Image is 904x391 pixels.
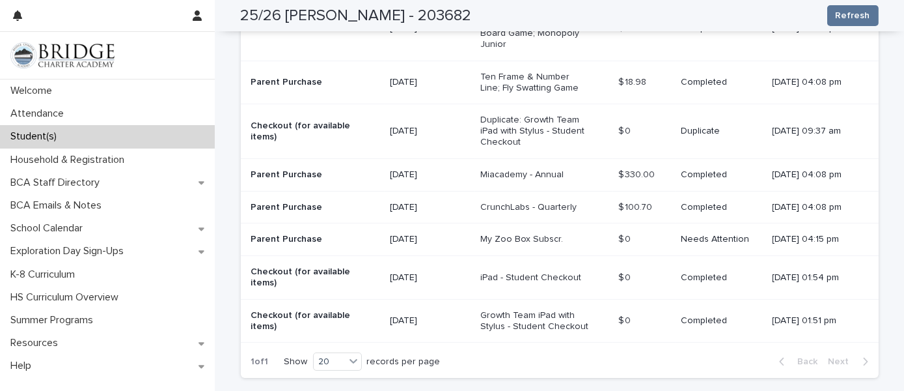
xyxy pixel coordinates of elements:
[284,356,308,368] p: Show
[480,115,589,147] p: Duplicate: Growth Team iPad with Stylus - Student Checkout
[5,85,62,97] p: Welcome
[5,177,110,189] p: BCA Staff Directory
[5,245,134,257] p: Exploration Day Sign-Ups
[390,169,470,181] p: [DATE]
[5,199,112,212] p: BCA Emails & Notes
[681,77,762,88] p: Completed
[241,158,879,191] tr: Parent Purchase[DATE]Miacademy - Annual$ 330.00$ 330.00 Completed[DATE] 04:08 pm
[618,123,633,137] p: $ 0
[251,169,360,181] p: Parent Purchase
[251,202,360,213] p: Parent Purchase
[5,291,129,304] p: HS Curriculum Overview
[367,356,441,368] p: records per page
[773,126,858,137] p: [DATE] 09:37 am
[390,272,470,283] p: [DATE]
[314,355,345,369] div: 20
[480,234,589,245] p: My Zoo Box Subscr.
[5,222,93,235] p: School Calendar
[251,310,360,332] p: Checkout (for available items)
[241,299,879,343] tr: Checkout (for available items)[DATE]Growth Team iPad with Stylus - Student Checkout$ 0$ 0 Complet...
[5,130,67,143] p: Student(s)
[480,310,589,332] p: Growth Team iPad with Stylus - Student Checkout
[618,167,657,181] p: $ 330.00
[390,202,470,213] p: [DATE]
[618,270,633,283] p: $ 0
[480,202,589,213] p: CrunchLabs - Quarterly
[5,337,68,349] p: Resources
[681,272,762,283] p: Completed
[241,224,879,256] tr: Parent Purchase[DATE]My Zoo Box Subscr.$ 0$ 0 Needs Attention[DATE] 04:15 pm
[5,360,42,372] p: Help
[836,9,870,22] span: Refresh
[790,357,818,366] span: Back
[681,234,762,245] p: Needs Attention
[618,313,633,326] p: $ 0
[773,315,858,326] p: [DATE] 01:51 pm
[681,126,762,137] p: Duplicate
[241,104,879,158] tr: Checkout (for available items)[DATE]Duplicate: Growth Team iPad with Stylus - Student Checkout$ 0...
[5,154,135,166] p: Household & Registration
[251,121,360,143] p: Checkout (for available items)
[618,74,649,88] p: $ 18.98
[10,42,115,68] img: V1C1m3IdTEidaUdm9Hs0
[480,72,589,94] p: Ten Frame & Number Line; Fly Swatting Game
[241,7,472,25] h2: 25/26 [PERSON_NAME] - 203682
[618,231,633,245] p: $ 0
[681,202,762,213] p: Completed
[829,357,857,366] span: Next
[618,199,655,213] p: $ 100.70
[251,267,360,289] p: Checkout (for available items)
[5,108,74,120] p: Attendance
[390,126,470,137] p: [DATE]
[773,234,858,245] p: [DATE] 04:15 pm
[251,77,360,88] p: Parent Purchase
[681,169,762,181] p: Completed
[769,356,823,368] button: Back
[5,268,85,281] p: K-8 Curriculum
[241,191,879,224] tr: Parent Purchase[DATE]CrunchLabs - Quarterly$ 100.70$ 100.70 Completed[DATE] 04:08 pm
[773,77,858,88] p: [DATE] 04:08 pm
[241,346,279,378] p: 1 of 1
[251,234,360,245] p: Parent Purchase
[480,272,589,283] p: iPad - Student Checkout
[390,315,470,326] p: [DATE]
[681,315,762,326] p: Completed
[773,169,858,181] p: [DATE] 04:08 pm
[827,5,879,26] button: Refresh
[773,202,858,213] p: [DATE] 04:08 pm
[241,256,879,300] tr: Checkout (for available items)[DATE]iPad - Student Checkout$ 0$ 0 Completed[DATE] 01:54 pm
[773,272,858,283] p: [DATE] 01:54 pm
[5,314,103,326] p: Summer Programs
[390,77,470,88] p: [DATE]
[823,356,879,368] button: Next
[390,234,470,245] p: [DATE]
[241,61,879,104] tr: Parent Purchase[DATE]Ten Frame & Number Line; Fly Swatting Game$ 18.98$ 18.98 Completed[DATE] 04:...
[480,169,589,181] p: Miacademy - Annual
